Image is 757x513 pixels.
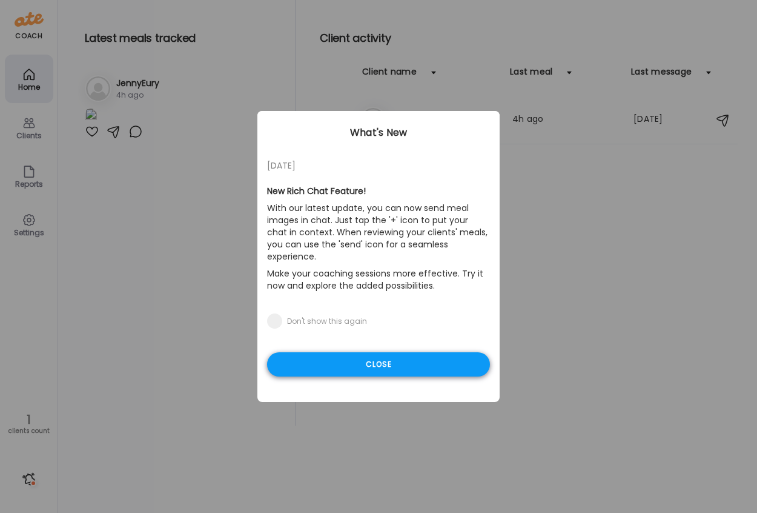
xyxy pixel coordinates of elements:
[267,352,490,377] div: Close
[267,158,490,173] div: [DATE]
[287,317,367,326] div: Don't show this again
[257,126,500,140] div: What's New
[267,185,366,197] b: New Rich Chat Feature!
[267,199,490,265] p: With our latest update, you can now send meal images in chat. Just tap the '+' icon to put your c...
[267,265,490,294] p: Make your coaching sessions more effective. Try it now and explore the added possibilities.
